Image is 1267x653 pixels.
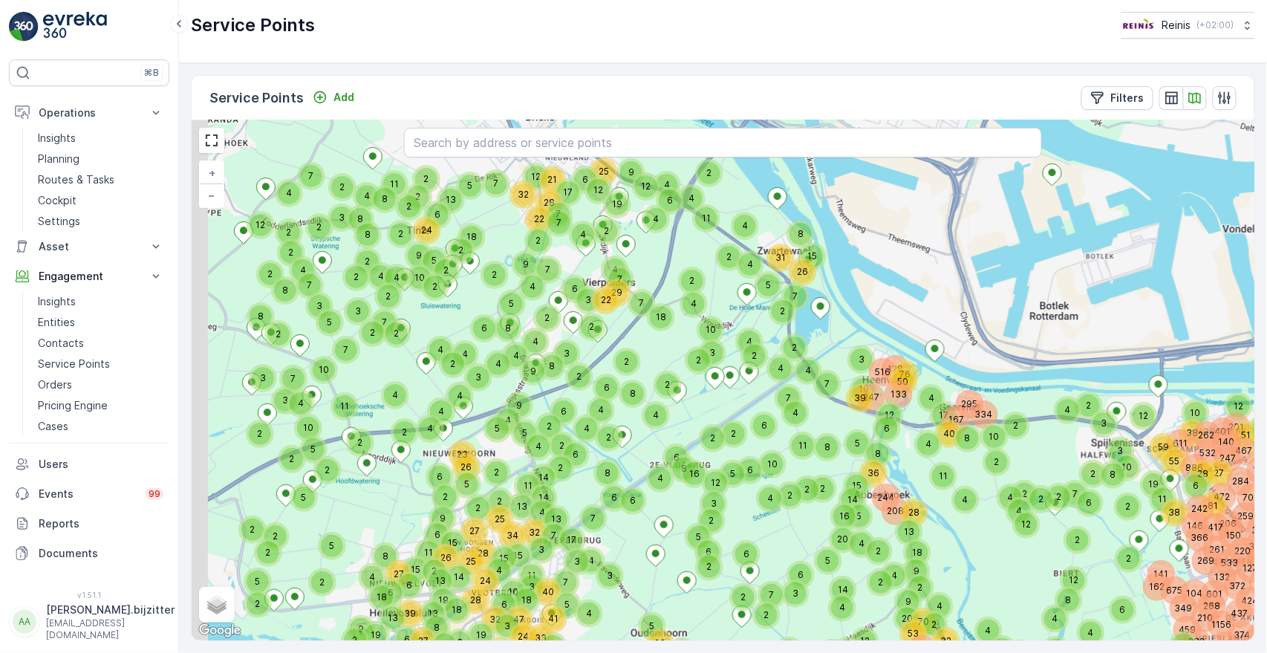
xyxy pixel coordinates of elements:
div: 8 [497,317,519,340]
div: 3 [467,366,489,389]
p: Add [333,90,354,105]
div: 21 [541,169,550,178]
div: 2 [527,230,550,252]
div: 4 [645,208,667,230]
p: Insights [38,131,76,146]
div: 3 [556,342,578,365]
div: 2 [278,221,287,230]
p: Routes & Tasks [38,172,114,187]
div: 4 [370,265,379,274]
div: 8 [789,223,798,232]
div: 10 [313,359,335,381]
div: 7 [300,165,309,174]
div: 2 [377,285,400,308]
div: 6 [564,278,586,300]
div: 9 [620,161,629,170]
div: 516 [872,361,894,383]
div: 4 [572,224,594,246]
div: 4 [505,345,527,367]
div: 4 [385,267,394,276]
div: 3 [330,207,339,215]
div: 2 [377,285,386,294]
div: 2 [688,349,710,371]
div: 2 [280,241,302,264]
button: Filters [1081,86,1153,110]
div: 3 [330,207,353,229]
div: 5 [423,250,446,272]
div: 8 [349,208,371,230]
span: + [209,166,215,179]
div: 3 [252,367,261,376]
div: 5 [501,293,523,315]
div: 18 [650,306,672,328]
div: 8 [541,355,550,364]
div: 4 [645,208,654,217]
div: 2 [259,263,281,285]
div: 2 [331,176,340,185]
div: 2 [581,316,590,325]
div: 50 [892,371,914,393]
div: 12 [525,166,547,188]
a: Routes & Tasks [32,169,169,190]
div: 4 [738,331,760,353]
div: 8 [356,224,379,246]
div: 2 [568,366,590,388]
div: 4 [572,224,581,233]
div: 10 [700,319,709,328]
div: 31 [769,247,778,256]
div: 7 [537,259,546,267]
div: 4 [739,253,761,276]
div: 2 [596,220,618,242]
div: 22 [595,289,617,311]
div: 3 [556,342,564,351]
div: 2 [681,270,690,279]
a: Planning [32,149,169,169]
div: 12 [250,214,258,223]
div: 9 [515,253,537,276]
div: 7 [547,203,556,212]
div: 7 [548,212,557,221]
div: 13 [440,189,462,211]
div: 4 [487,353,509,375]
div: 4 [683,293,691,302]
div: 4 [487,353,496,362]
div: 29 [606,282,628,304]
div: 9 [522,360,531,369]
div: 4 [454,343,476,366]
p: Planning [38,152,79,166]
div: 7 [485,172,494,181]
div: 2 [784,337,792,345]
img: logo [9,12,39,42]
div: 8 [374,188,396,210]
div: 7 [300,165,322,187]
div: 3 [701,342,710,351]
div: 19 [606,193,628,215]
div: 2 [362,322,384,344]
div: 6 [473,317,495,340]
div: 11 [695,207,704,216]
p: Insights [38,294,76,309]
p: Asset [39,239,140,254]
p: Service Points [38,357,110,371]
div: 4 [356,185,378,207]
div: 7 [816,373,838,395]
div: 2 [424,276,446,298]
div: 5 [459,175,468,183]
div: 19 [606,193,615,202]
div: 2 [424,276,433,285]
div: 2 [435,259,444,268]
div: 2 [267,323,290,345]
div: 2 [743,345,752,354]
div: 2 [442,353,451,362]
div: 2 [415,168,437,190]
div: 5 [501,293,509,302]
div: 2 [442,353,464,375]
div: 4 [370,265,392,287]
div: 10 [408,267,431,289]
div: 22 [595,289,604,298]
div: 4 [656,174,678,196]
input: Search by address or service points [404,128,1042,157]
div: 4 [524,331,533,340]
a: Zoom In [201,162,223,184]
div: 2 [698,162,720,184]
